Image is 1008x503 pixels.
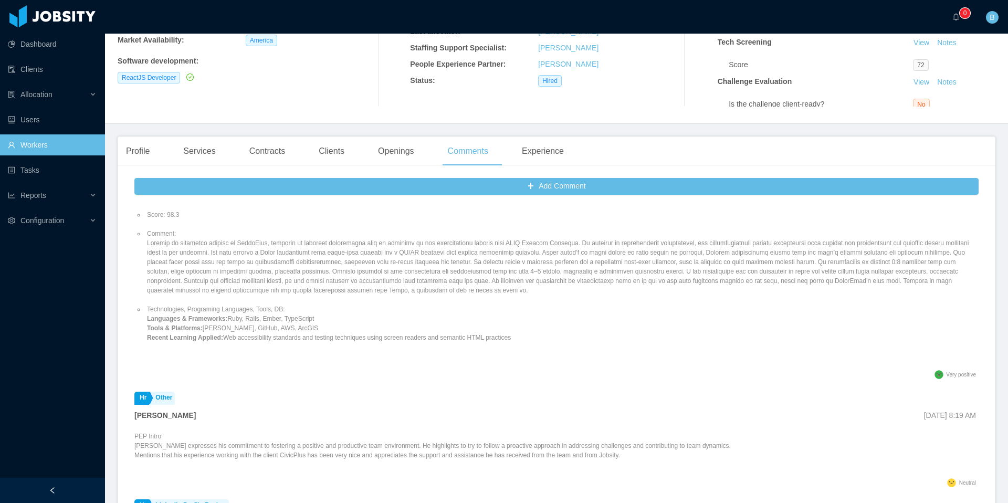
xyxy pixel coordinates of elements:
[933,76,961,89] button: Notes
[410,60,506,68] b: People Experience Partner:
[20,216,64,225] span: Configuration
[513,137,572,166] div: Experience
[718,77,792,86] strong: Challenge Evaluation
[538,44,598,52] a: [PERSON_NAME]
[910,78,933,86] a: View
[990,11,994,24] span: B
[946,372,976,378] span: Very positive
[134,432,731,460] p: PEP Intro [PERSON_NAME] expresses his commitment to fostering a positive and productive team envi...
[910,38,933,47] a: View
[959,480,976,486] span: Neutral
[538,75,562,87] span: Hired
[186,74,194,81] i: icon: check-circle
[145,210,979,219] li: Score: 98.3
[150,392,175,405] a: Other
[729,99,913,110] div: Is the challenge client-ready?
[8,109,97,130] a: icon: robotUsers
[134,411,196,420] strong: [PERSON_NAME]
[175,137,224,166] div: Services
[184,73,194,81] a: icon: check-circle
[246,35,277,46] span: America
[410,76,435,85] b: Status:
[8,34,97,55] a: icon: pie-chartDashboard
[134,178,979,195] button: icon: plusAdd Comment
[145,305,979,342] li: Technologies, Programing Languages, Tools, DB: Ruby, Rails, Ember, TypeScript [PERSON_NAME], GitH...
[8,134,97,155] a: icon: userWorkers
[118,72,180,83] span: ReactJS Developer
[933,37,961,49] button: Notes
[913,59,928,71] span: 72
[8,59,97,80] a: icon: auditClients
[145,229,979,295] li: Comment: Loremip do sitametco adipisc el SeddoEius, temporin ut laboreet doloremagna aliq en admi...
[8,160,97,181] a: icon: profileTasks
[134,392,149,405] a: Hr
[960,8,970,18] sup: 0
[913,99,929,110] span: No
[439,137,497,166] div: Comments
[718,38,772,46] strong: Tech Screening
[20,191,46,200] span: Reports
[8,217,15,224] i: icon: setting
[147,334,223,341] strong: Recent Learning Applied:
[241,137,293,166] div: Contracts
[8,192,15,199] i: icon: line-chart
[924,411,976,420] span: [DATE] 8:19 AM
[538,60,598,68] a: [PERSON_NAME]
[118,137,158,166] div: Profile
[147,315,227,322] strong: Languages & Frameworks:
[8,91,15,98] i: icon: solution
[118,57,198,65] b: Software development :
[729,59,913,70] div: Score
[147,324,203,332] strong: Tools & Platforms:
[20,90,52,99] span: Allocation
[952,13,960,20] i: icon: bell
[118,36,184,44] b: Market Availability:
[370,137,423,166] div: Openings
[410,44,507,52] b: Staffing Support Specialist:
[310,137,353,166] div: Clients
